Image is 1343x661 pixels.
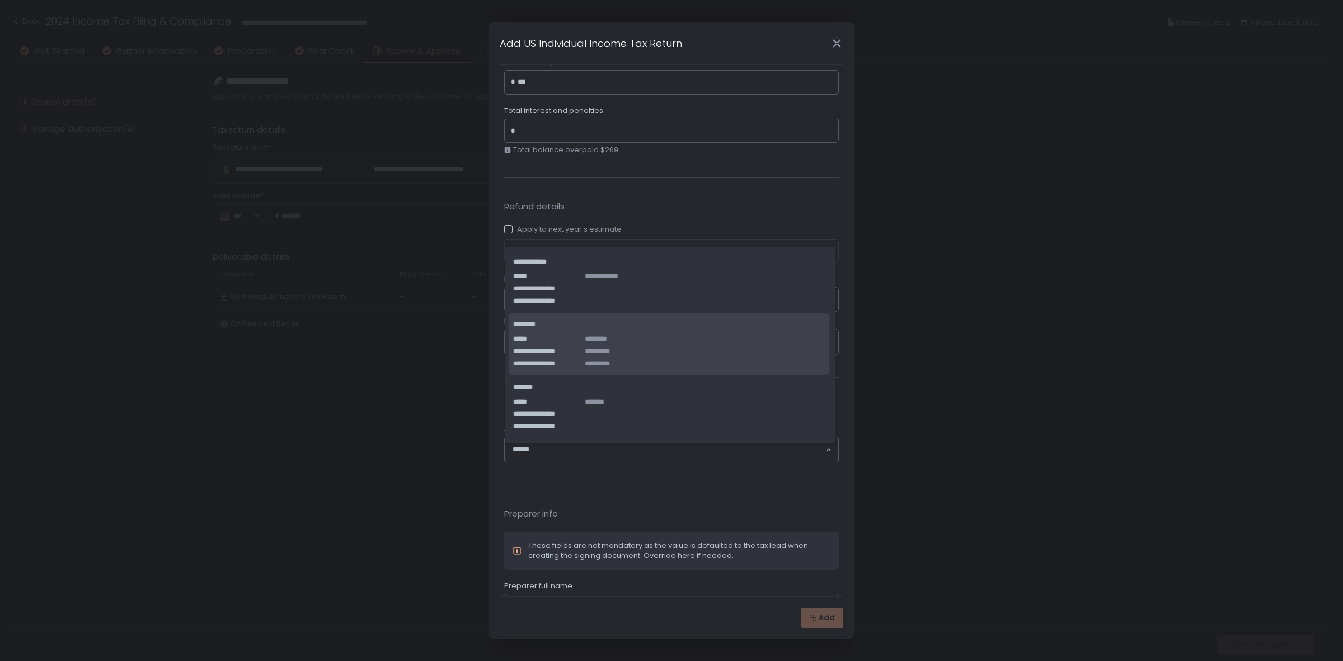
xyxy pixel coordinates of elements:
span: Preparer full name [504,581,572,591]
h1: Add US Individual Income Tax Return [500,36,682,51]
div: Close [819,37,854,50]
span: Refund method* [504,316,564,326]
span: Preparer info [504,508,839,521]
span: Account details [504,400,839,413]
span: Account* [504,424,538,434]
input: Search for option [513,444,825,455]
div: These fields are not mandatory as the value is defaulted to the tax lead when creating the signin... [528,541,830,561]
div: Search for option [505,437,838,462]
span: Refund amount [504,274,560,284]
span: Total interest and penalties [504,106,603,116]
span: Refund details [504,200,839,213]
span: Total balance overpaid $269 [513,145,618,155]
